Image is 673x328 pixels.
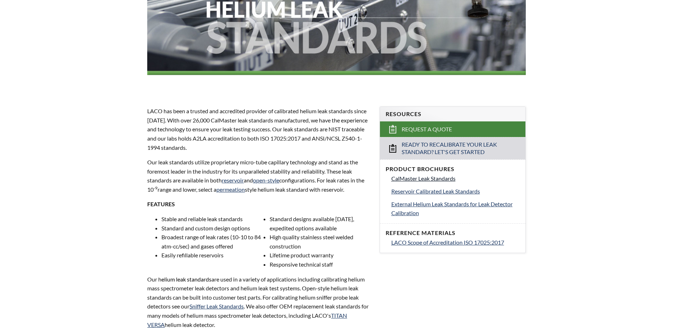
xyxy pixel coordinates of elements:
[216,186,245,193] a: permeation
[391,239,504,246] span: LACO Scope of Accreditation ISO 17025:2017
[161,224,263,233] li: Standard and custom design options
[161,214,263,224] li: Stable and reliable leak standards
[380,137,525,159] a: Ready to Recalibrate Your Leak Standard? Let's Get Started
[253,177,279,184] a: open-style
[154,185,158,191] sup: -9
[391,188,480,195] span: Reservoir Calibrated Leak Standards
[402,141,504,156] span: Ready to Recalibrate Your Leak Standard? Let's Get Started
[402,126,452,133] span: Request a Quote
[270,251,371,260] li: Lifetime product warranty
[189,303,244,310] a: Sniffer Leak Standards
[386,110,520,118] h4: Resources
[161,276,211,283] span: elium leak standards
[147,106,371,152] p: LACO has been a trusted and accredited provider of calibrated helium leak standards since [DATE]....
[270,214,371,233] li: Standard designs available [DATE], expedited options available
[391,199,520,218] a: External Helium Leak Standards for Leak Detector Calibration
[161,233,263,251] li: Broadest range of leak rates (10-10 to 84 atm-cc/sec) and gases offered
[391,187,520,196] a: Reservoir Calibrated Leak Standards
[147,158,371,194] p: Our leak standards utilize proprietary micro-tube capillary technology and stand as the foremost ...
[386,165,520,173] h4: Product Brochures
[380,121,525,137] a: Request a Quote
[391,238,520,247] a: LACO Scope of Accreditation ISO 17025:2017
[391,175,456,182] span: CalMaster Leak Standards
[386,229,520,237] h4: Reference Materials
[222,177,244,184] a: reservoir
[147,201,175,207] strong: FEATURES
[270,260,371,269] li: Responsive technical staff
[270,233,371,251] li: High quality stainless steel welded construction
[161,251,263,260] li: Easily refillable reservoirs
[391,174,520,183] a: CalMaster Leak Standards
[391,201,513,217] span: External Helium Leak Standards for Leak Detector Calibration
